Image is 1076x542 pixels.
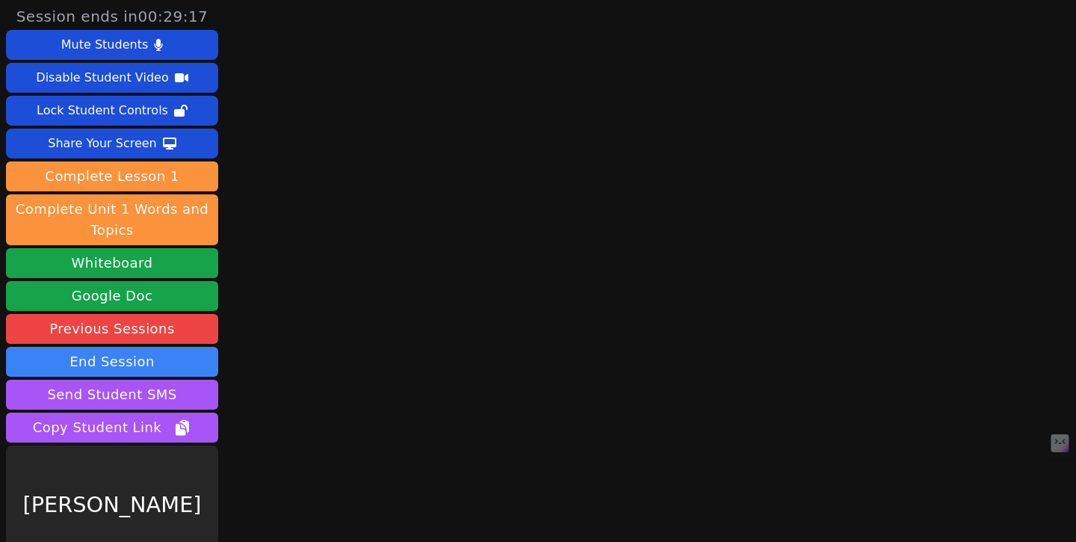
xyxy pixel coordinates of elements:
[6,30,218,60] button: Mute Students
[6,413,218,443] button: Copy Student Link
[138,7,208,25] time: 00:29:17
[6,96,218,126] button: Lock Student Controls
[6,129,218,158] button: Share Your Screen
[48,132,157,155] div: Share Your Screen
[36,66,168,90] div: Disable Student Video
[6,161,218,191] button: Complete Lesson 1
[61,33,148,57] div: Mute Students
[6,380,218,410] button: Send Student SMS
[6,63,218,93] button: Disable Student Video
[33,417,191,438] span: Copy Student Link
[6,248,218,278] button: Whiteboard
[6,194,218,245] button: Complete Unit 1 Words and Topics
[16,6,208,27] span: Session ends in
[6,347,218,377] button: End Session
[6,314,218,344] a: Previous Sessions
[6,281,218,311] a: Google Doc
[37,99,168,123] div: Lock Student Controls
